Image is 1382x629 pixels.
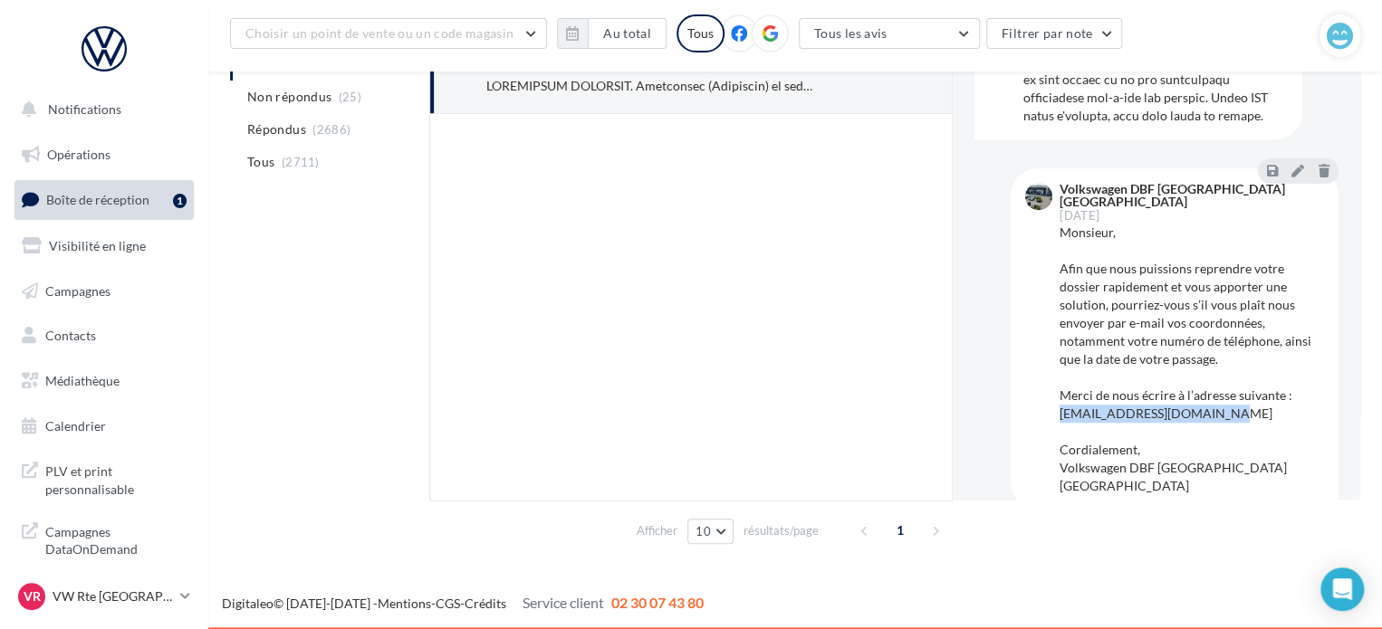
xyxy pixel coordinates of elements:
div: 1 [173,194,187,208]
a: Opérations [11,136,197,174]
span: Campagnes DataOnDemand [45,519,187,558]
span: Visibilité en ligne [49,238,146,253]
a: Calendrier [11,407,197,445]
span: © [DATE]-[DATE] - - - [222,596,704,611]
span: VR [24,587,41,605]
button: Filtrer par note [986,18,1123,49]
div: Monsieur, Afin que nous puissions reprendre votre dossier rapidement et vous apporter une solutio... [1060,224,1324,495]
span: Tous les avis [814,25,888,41]
a: Campagnes [11,272,197,310]
span: Calendrier [45,418,106,434]
span: Service client [523,594,604,611]
span: Tous [247,153,274,171]
a: Contacts [11,317,197,355]
a: Campagnes DataOnDemand [11,512,197,566]
span: Opérations [47,147,110,162]
div: Tous [677,14,725,52]
button: 10 [687,519,734,544]
a: CGS [436,596,460,611]
span: 10 [696,524,711,538]
span: (25) [339,90,361,104]
a: Digitaleo [222,596,274,611]
button: Notifications [11,91,190,129]
button: Choisir un point de vente ou un code magasin [230,18,547,49]
a: Crédits [465,596,506,611]
span: (2711) [282,155,320,169]
button: Au total [557,18,667,49]
a: VR VW Rte [GEOGRAPHIC_DATA] [14,579,194,614]
span: 02 30 07 43 80 [611,594,704,611]
a: PLV et print personnalisable [11,452,197,505]
span: Boîte de réception [46,192,149,207]
div: Volkswagen DBF [GEOGRAPHIC_DATA] [GEOGRAPHIC_DATA] [1060,183,1320,208]
p: VW Rte [GEOGRAPHIC_DATA] [53,587,173,605]
span: (2686) [312,122,350,137]
a: Visibilité en ligne [11,227,197,265]
button: Tous les avis [799,18,980,49]
span: Afficher [637,522,677,539]
div: LOREMIPSUM DOLORSIT. Ametconsec (Adipiscin) el sedd eiusmodte inci UTLABORE et DOLOREMAGN . Al en... [486,77,819,95]
span: Répondus [247,120,306,138]
button: Au total [588,18,667,49]
span: 1 [886,516,915,545]
a: Boîte de réception1 [11,180,197,219]
span: Contacts [45,328,96,343]
span: [DATE] [1060,210,1099,222]
a: Médiathèque [11,362,197,400]
span: Non répondus [247,88,331,106]
span: Choisir un point de vente ou un code magasin [245,25,513,41]
span: Médiathèque [45,373,120,388]
span: PLV et print personnalisable [45,459,187,498]
div: Open Intercom Messenger [1320,567,1364,611]
span: Notifications [48,101,121,117]
span: résultats/page [744,522,819,539]
a: Mentions [378,596,431,611]
span: Campagnes [45,282,110,298]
